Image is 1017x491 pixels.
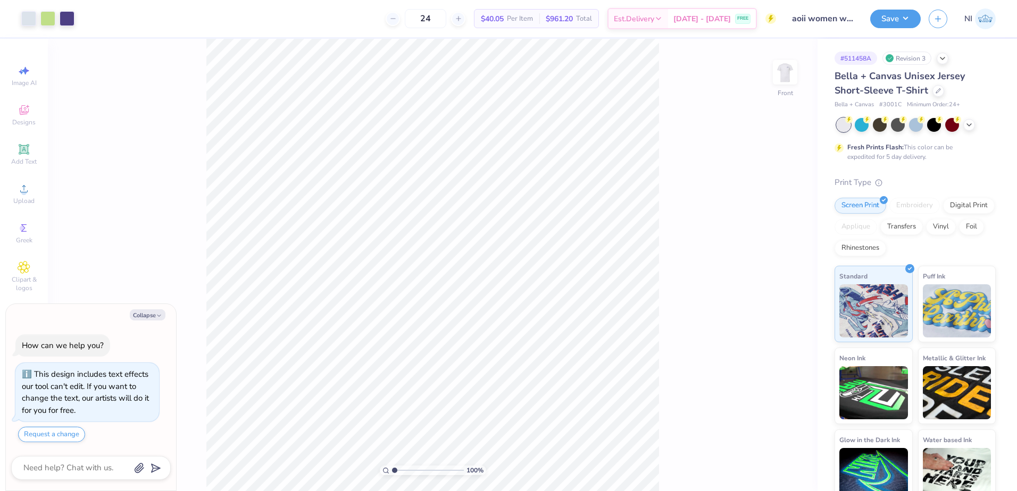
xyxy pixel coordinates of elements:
[22,340,104,351] div: How can we help you?
[737,15,748,22] span: FREE
[835,198,886,214] div: Screen Print
[835,52,877,65] div: # 511458A
[546,13,573,24] span: $961.20
[882,52,931,65] div: Revision 3
[880,219,923,235] div: Transfers
[13,197,35,205] span: Upload
[12,79,37,87] span: Image AI
[835,176,996,189] div: Print Type
[835,240,886,256] div: Rhinestones
[923,366,991,419] img: Metallic & Glitter Ink
[507,13,533,24] span: Per Item
[130,309,165,320] button: Collapse
[839,366,908,419] img: Neon Ink
[964,13,972,25] span: NI
[889,198,940,214] div: Embroidery
[943,198,995,214] div: Digital Print
[18,427,85,442] button: Request a change
[22,369,149,416] div: This design includes text effects our tool can't edit. If you want to change the text, our artist...
[926,219,956,235] div: Vinyl
[835,100,874,109] span: Bella + Canvas
[11,157,37,166] span: Add Text
[923,352,986,363] span: Metallic & Glitter Ink
[847,142,978,162] div: This color can be expedited for 5 day delivery.
[907,100,960,109] span: Minimum Order: 24 +
[5,275,43,292] span: Clipart & logos
[16,236,32,244] span: Greek
[614,13,654,24] span: Est. Delivery
[923,270,945,282] span: Puff Ink
[879,100,902,109] span: # 3001C
[839,434,900,445] span: Glow in the Dark Ink
[847,143,904,151] strong: Fresh Prints Flash:
[959,219,984,235] div: Foil
[405,9,446,28] input: – –
[964,9,996,29] a: NI
[923,434,972,445] span: Water based Ink
[923,284,991,337] img: Puff Ink
[774,62,796,83] img: Front
[481,13,504,24] span: $40.05
[673,13,731,24] span: [DATE] - [DATE]
[975,9,996,29] img: Nicole Isabelle Dimla
[778,88,793,98] div: Front
[576,13,592,24] span: Total
[839,284,908,337] img: Standard
[835,219,877,235] div: Applique
[466,465,484,475] span: 100 %
[870,10,921,28] button: Save
[12,118,36,126] span: Designs
[839,270,868,282] span: Standard
[835,70,965,97] span: Bella + Canvas Unisex Jersey Short-Sleeve T-Shirt
[784,8,862,29] input: Untitled Design
[839,352,865,363] span: Neon Ink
